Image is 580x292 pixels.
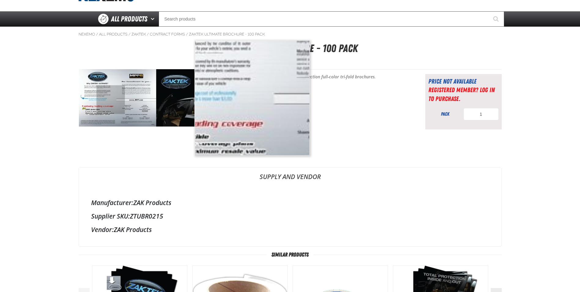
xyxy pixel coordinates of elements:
a: ZAKTEK Ultimate Brochure - 100 Pack [189,32,265,37]
a: Nexemo [79,32,95,37]
a: All Products [99,32,127,37]
span: / [128,32,131,37]
div: ZTUBR0215 [91,212,489,220]
nav: Breadcrumbs [79,32,502,37]
span: All Products [111,13,147,24]
h1: ZAKTEK Ultimate Brochure - 100 Pack [205,40,502,57]
p: SKU: [205,58,502,67]
span: / [186,32,188,37]
label: Supplier SKU: [91,212,130,220]
input: Search [159,11,504,27]
span: / [147,32,149,37]
div: ZAK Products [91,198,489,207]
div: Price not available [428,77,499,86]
label: Vendor: [91,225,114,234]
a: Supply and Vendor [79,167,501,186]
div: pack [428,111,462,118]
a: Registered Member? Log In to purchase. [428,86,495,102]
button: Start Searching [489,11,504,27]
label: Manufacturer: [91,198,133,207]
img: ZAKTEK Ultimate Brochure - 100 Pack [79,40,194,156]
span: Similar Products [267,252,313,258]
span: / [96,32,98,37]
a: ZAKTEK [131,32,146,37]
input: Product Quantity [464,108,499,120]
button: Open All Products pages [149,11,159,27]
div: ZAK Products [91,225,489,234]
a: Contract Forms [150,32,185,37]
